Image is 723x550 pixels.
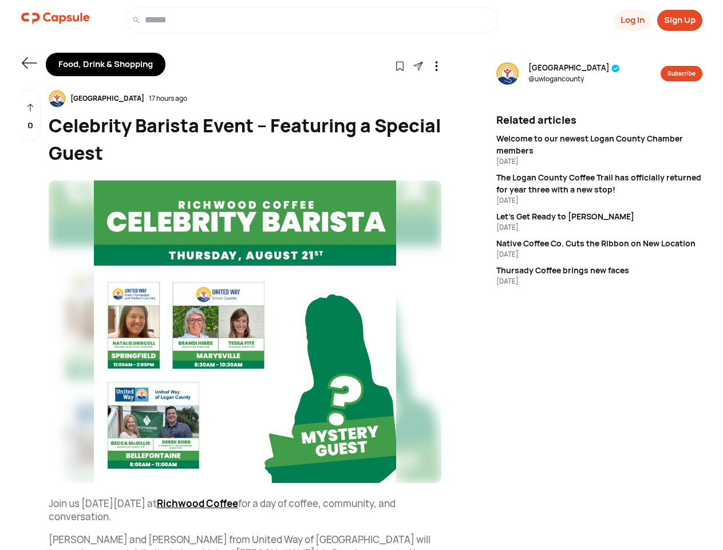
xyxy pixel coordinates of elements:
a: Richwood Coffee [157,497,238,510]
img: tick [611,64,620,73]
button: Log In [614,10,651,31]
div: Food, Drink & Shopping [46,53,165,76]
button: Sign Up [657,10,702,31]
div: 17 hours ago [149,93,187,104]
button: Subscribe [661,66,702,81]
img: resizeImage [496,62,519,85]
a: logo [21,7,90,33]
div: Related articles [496,112,702,128]
div: [DATE] [496,195,702,206]
div: [DATE] [496,276,702,286]
div: Celebrity Barista Event – Featuring a Special Guest [49,112,441,167]
div: Welcome to our newest Logan County Chamber members [496,132,702,156]
img: resizeImage [49,90,66,107]
span: [GEOGRAPHIC_DATA] [528,62,620,74]
div: Native Coffee Co. Cuts the Ribbon on New Location [496,237,702,249]
div: Thursady Coffee brings new faces [496,264,702,276]
div: [GEOGRAPHIC_DATA] [66,93,149,104]
img: logo [21,7,90,30]
p: Join us [DATE][DATE] at for a day of coffee, community, and conversation. [49,497,441,524]
div: [DATE] [496,156,702,167]
span: @ uwlogancounty [528,74,620,84]
p: 0 [27,119,33,132]
div: The Logan County Coffee Trail has officially returned for year three with a new stop! [496,171,702,195]
img: resizeImage [49,180,441,483]
div: Let’s Get Ready to [PERSON_NAME] [496,210,702,222]
div: [DATE] [496,222,702,233]
div: [DATE] [496,249,702,260]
